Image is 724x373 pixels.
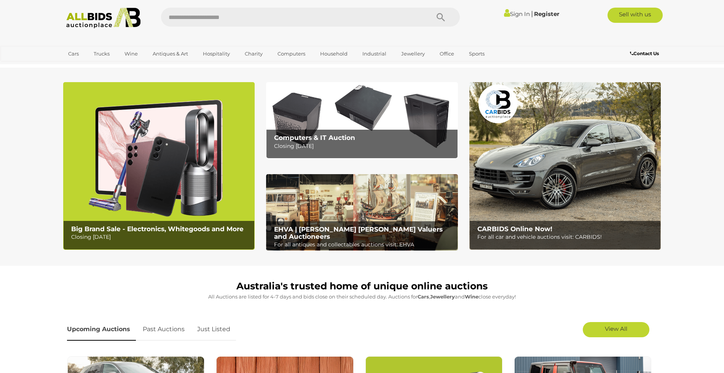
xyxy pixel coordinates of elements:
b: CARBIDS Online Now! [477,225,552,233]
a: View All [583,322,649,337]
img: EHVA | Evans Hastings Valuers and Auctioneers [266,174,458,251]
a: Household [315,48,352,60]
h1: Australia's trusted home of unique online auctions [67,281,657,292]
a: Computers & IT Auction Computers & IT Auction Closing [DATE] [266,82,458,159]
a: Register [534,10,559,17]
a: Office [435,48,459,60]
a: Cars [63,48,84,60]
p: All Auctions are listed for 4-7 days and bids close on their scheduled day. Auctions for , and cl... [67,292,657,301]
strong: Jewellery [430,294,455,300]
a: Contact Us [630,49,661,58]
strong: Cars [418,294,429,300]
span: | [531,10,533,18]
a: Industrial [357,48,391,60]
strong: Wine [465,294,478,300]
a: Jewellery [396,48,430,60]
img: Computers & IT Auction [266,82,458,159]
a: Hospitality [198,48,235,60]
img: CARBIDS Online Now! [469,82,661,250]
a: Sell with us [608,8,663,23]
a: Just Listed [191,318,236,341]
b: Computers & IT Auction [274,134,355,141]
button: Search [422,8,460,27]
img: Big Brand Sale - Electronics, Whitegoods and More [63,82,255,250]
a: Trucks [89,48,115,60]
b: EHVA | [PERSON_NAME] [PERSON_NAME] Valuers and Auctioneers [274,225,443,240]
a: Sign In [504,10,530,17]
b: Contact Us [630,51,659,56]
img: Allbids.com.au [62,8,145,29]
a: EHVA | Evans Hastings Valuers and Auctioneers EHVA | [PERSON_NAME] [PERSON_NAME] Valuers and Auct... [266,174,458,251]
span: View All [605,325,627,332]
a: Charity [240,48,268,60]
p: Closing [DATE] [274,141,453,151]
a: Big Brand Sale - Electronics, Whitegoods and More Big Brand Sale - Electronics, Whitegoods and Mo... [63,82,255,250]
a: Antiques & Art [148,48,193,60]
a: Upcoming Auctions [67,318,136,341]
a: Past Auctions [137,318,190,341]
a: Computers [273,48,310,60]
a: Wine [120,48,143,60]
a: Sports [464,48,490,60]
p: Closing [DATE] [71,232,250,242]
p: For all car and vehicle auctions visit: CARBIDS! [477,232,657,242]
a: [GEOGRAPHIC_DATA] [63,60,127,73]
a: CARBIDS Online Now! CARBIDS Online Now! For all car and vehicle auctions visit: CARBIDS! [469,82,661,250]
b: Big Brand Sale - Electronics, Whitegoods and More [71,225,244,233]
p: For all antiques and collectables auctions visit: EHVA [274,240,453,249]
